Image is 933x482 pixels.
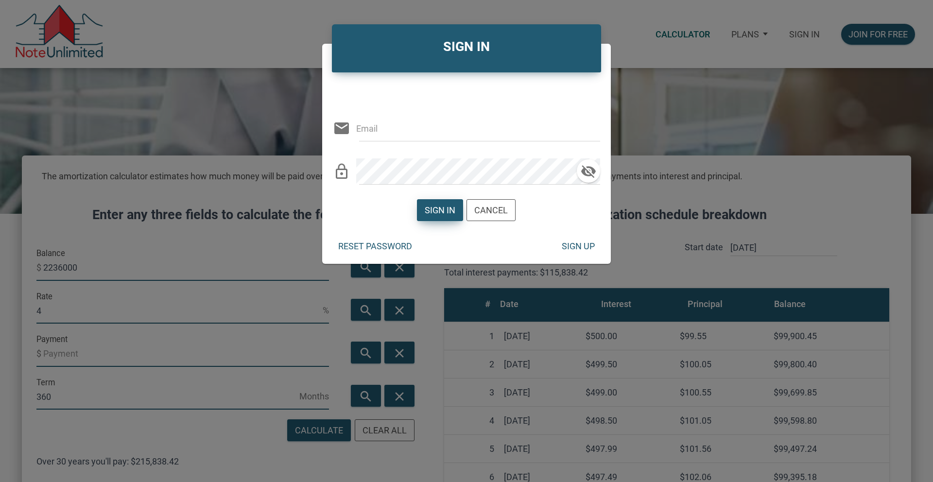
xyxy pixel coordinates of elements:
[339,37,594,57] h4: SIGN IN
[562,240,595,253] div: Sign up
[331,236,419,257] button: Reset password
[425,204,455,217] div: Sign in
[356,115,583,141] input: Email
[333,120,350,137] i: email
[333,163,350,180] i: lock_outline
[554,236,602,257] button: Sign up
[338,240,412,253] div: Reset password
[474,204,508,217] div: Cancel
[466,199,516,221] button: Cancel
[417,199,463,221] button: Sign in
